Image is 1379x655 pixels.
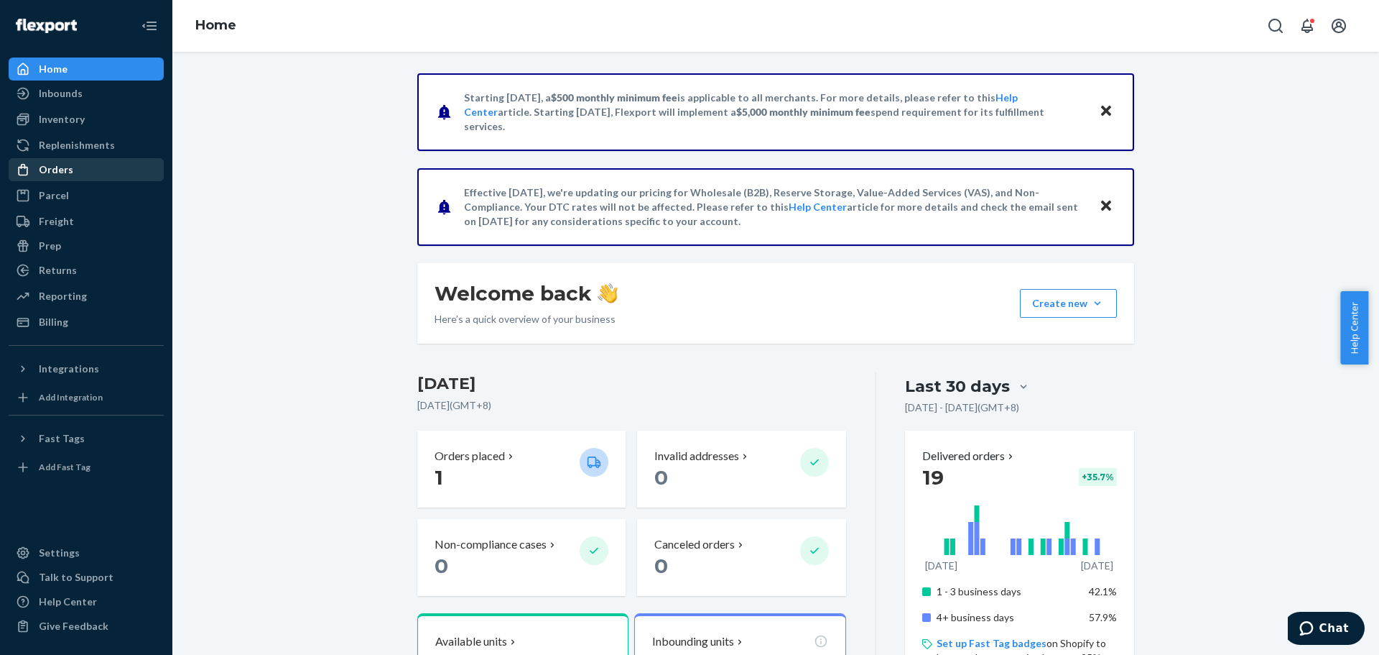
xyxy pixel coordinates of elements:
[9,566,164,589] button: Talk to Support
[9,108,164,131] a: Inventory
[9,285,164,308] a: Reporting
[551,91,677,104] span: $500 monthly minimum fee
[1324,12,1353,40] button: Open account menu
[598,283,618,303] img: hand-wave emoji
[39,138,115,152] div: Replenishments
[922,465,944,490] span: 19
[9,590,164,613] a: Help Center
[435,536,547,553] p: Non-compliance cases
[1340,291,1368,365] button: Help Center
[39,162,73,177] div: Orders
[435,465,443,490] span: 1
[39,315,68,329] div: Billing
[435,312,618,326] p: Here’s a quick overview of your business
[9,158,164,181] a: Orders
[937,637,1046,649] a: Set up Fast Tag badges
[9,615,164,638] button: Give Feedback
[417,431,626,508] button: Orders placed 1
[39,112,85,127] div: Inventory
[435,554,448,578] span: 0
[9,58,164,81] a: Home
[9,357,164,380] button: Integrations
[39,546,80,560] div: Settings
[1261,12,1290,40] button: Open Search Box
[1081,559,1113,573] p: [DATE]
[39,362,99,376] div: Integrations
[905,375,1010,398] div: Last 30 days
[184,5,248,47] ol: breadcrumbs
[39,570,113,585] div: Talk to Support
[9,311,164,334] a: Billing
[1097,196,1115,217] button: Close
[9,386,164,409] a: Add Integration
[39,263,77,278] div: Returns
[9,427,164,450] button: Fast Tags
[435,448,505,464] p: Orders placed
[9,234,164,257] a: Prep
[937,585,1078,599] p: 1 - 3 business days
[652,633,734,650] p: Inbounding units
[654,536,735,553] p: Canceled orders
[417,519,626,596] button: Non-compliance cases 0
[39,461,90,473] div: Add Fast Tag
[1079,468,1117,486] div: + 35.7 %
[39,431,85,446] div: Fast Tags
[637,431,845,508] button: Invalid addresses 0
[789,201,847,213] a: Help Center
[9,184,164,207] a: Parcel
[1293,12,1322,40] button: Open notifications
[9,541,164,564] a: Settings
[464,185,1085,229] p: Effective [DATE], we're updating our pricing for Wholesale (B2B), Reserve Storage, Value-Added Se...
[417,398,846,413] p: [DATE] ( GMT+8 )
[39,188,69,203] div: Parcel
[39,391,103,403] div: Add Integration
[654,554,668,578] span: 0
[925,559,957,573] p: [DATE]
[1089,585,1117,597] span: 42.1%
[39,289,87,303] div: Reporting
[39,214,74,229] div: Freight
[905,400,1019,415] p: [DATE] - [DATE] ( GMT+8 )
[39,239,61,253] div: Prep
[1020,289,1117,318] button: Create new
[464,91,1085,134] p: Starting [DATE], a is applicable to all merchants. For more details, please refer to this article...
[39,595,97,609] div: Help Center
[135,12,164,40] button: Close Navigation
[435,280,618,306] h1: Welcome back
[39,62,68,76] div: Home
[9,210,164,233] a: Freight
[195,17,236,33] a: Home
[16,19,77,33] img: Flexport logo
[1288,612,1365,648] iframe: Opens a widget where you can chat to one of our agents
[9,134,164,157] a: Replenishments
[9,82,164,105] a: Inbounds
[654,465,668,490] span: 0
[736,106,870,118] span: $5,000 monthly minimum fee
[1097,101,1115,122] button: Close
[417,372,846,395] h3: [DATE]
[9,456,164,479] a: Add Fast Tag
[937,610,1078,625] p: 4+ business days
[39,619,108,633] div: Give Feedback
[1089,611,1117,623] span: 57.9%
[435,633,507,650] p: Available units
[637,519,845,596] button: Canceled orders 0
[39,86,83,101] div: Inbounds
[922,448,1016,464] button: Delivered orders
[9,259,164,282] a: Returns
[654,448,739,464] p: Invalid addresses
